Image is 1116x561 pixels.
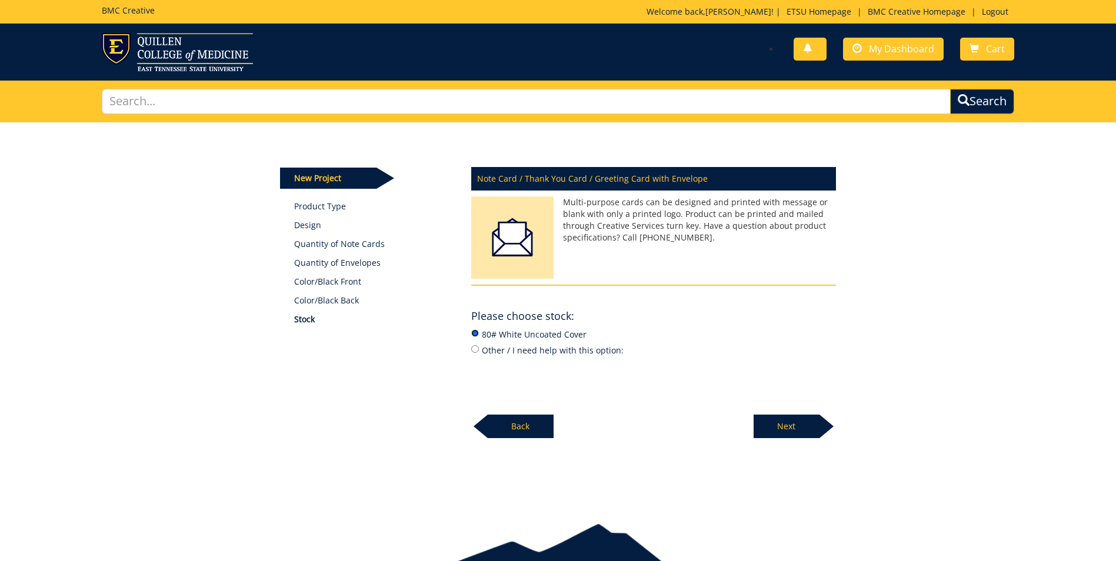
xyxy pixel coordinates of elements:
label: 80# White Uncoated Cover [471,328,836,340]
p: Color/Black Back [294,295,454,306]
p: Quantity of Envelopes [294,257,454,269]
p: Welcome back, ! | | | [647,6,1014,18]
h5: BMC Creative [102,6,155,15]
p: Note Card / Thank You Card / Greeting Card with Envelope [471,167,836,191]
a: [PERSON_NAME] [705,6,771,17]
label: Other / I need help with this option: [471,343,836,356]
p: Stock [294,313,454,325]
p: Multi-purpose cards can be designed and printed with message or blank with only a printed logo. P... [471,196,836,243]
p: Next [754,415,819,438]
span: My Dashboard [869,42,934,55]
p: Back [488,415,554,438]
button: Search [950,89,1014,114]
a: Logout [976,6,1014,17]
input: Other / I need help with this option: [471,345,479,353]
a: My Dashboard [843,38,944,61]
p: Quantity of Note Cards [294,238,454,250]
a: Cart [960,38,1014,61]
h4: Please choose stock: [471,310,574,322]
span: Cart [986,42,1005,55]
input: 80# White Uncoated Cover [471,329,479,337]
p: Design [294,219,454,231]
p: Color/Black Front [294,276,454,288]
img: ETSU logo [102,33,253,71]
a: Product Type [294,201,454,212]
a: ETSU Homepage [781,6,857,17]
input: Search... [102,89,951,114]
a: BMC Creative Homepage [862,6,971,17]
p: New Project [280,168,377,189]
